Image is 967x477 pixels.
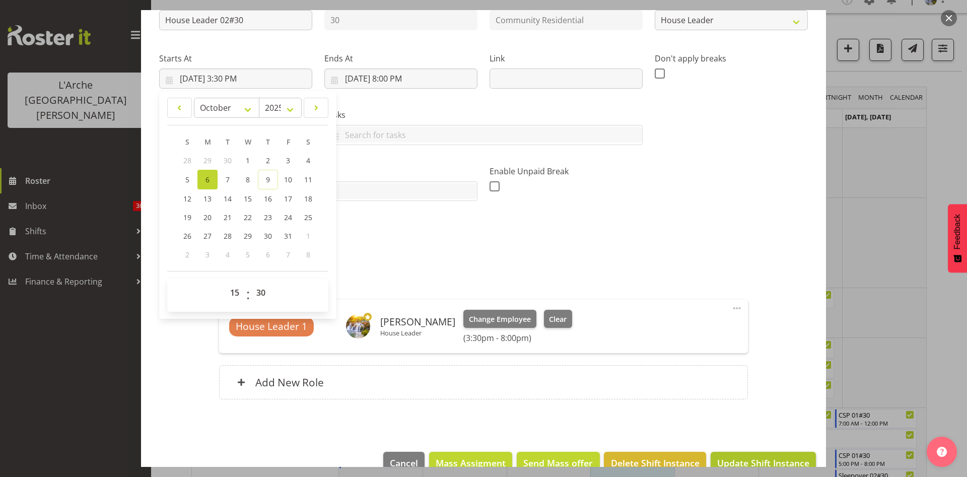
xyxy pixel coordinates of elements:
[278,208,298,227] a: 24
[204,137,211,147] span: M
[218,189,238,208] a: 14
[325,127,642,143] input: Search for tasks
[258,151,278,170] a: 2
[238,151,258,170] a: 1
[219,276,747,288] h5: Roles
[226,250,230,259] span: 4
[159,213,808,225] h5: Description
[264,194,272,203] span: 16
[224,231,232,241] span: 28
[284,213,292,222] span: 24
[258,208,278,227] a: 23
[306,137,310,147] span: S
[203,213,212,222] span: 20
[278,189,298,208] a: 17
[218,208,238,227] a: 21
[159,10,312,30] input: Shift Instance Name
[185,137,189,147] span: S
[284,231,292,241] span: 31
[255,376,324,389] h6: Add New Role
[177,227,197,245] a: 26
[380,316,455,327] h6: [PERSON_NAME]
[380,329,455,337] p: House Leader
[523,456,593,469] span: Send Mass offer
[711,452,816,474] button: Update Shift Instance
[185,250,189,259] span: 2
[203,194,212,203] span: 13
[266,156,270,165] span: 2
[490,165,643,177] label: Enable Unpaid Break
[266,250,270,259] span: 6
[205,250,210,259] span: 3
[298,151,318,170] a: 4
[246,250,250,259] span: 5
[463,310,536,328] button: Change Employee
[185,175,189,184] span: 5
[203,231,212,241] span: 27
[284,175,292,184] span: 10
[238,170,258,189] a: 8
[298,189,318,208] a: 18
[258,189,278,208] a: 16
[203,156,212,165] span: 29
[324,109,643,121] label: Tasks
[436,456,506,469] span: Mass Assigment
[304,194,312,203] span: 18
[306,250,310,259] span: 8
[429,452,512,474] button: Mass Assigment
[490,52,643,64] label: Link
[278,170,298,189] a: 10
[549,314,567,325] span: Clear
[517,452,599,474] button: Send Mass offer
[197,208,218,227] a: 20
[304,175,312,184] span: 11
[177,189,197,208] a: 12
[236,319,307,334] span: House Leader 1
[159,237,808,249] p: #30
[218,170,238,189] a: 7
[258,170,278,189] a: 9
[238,208,258,227] a: 22
[948,204,967,272] button: Feedback - Show survey
[244,213,252,222] span: 22
[224,213,232,222] span: 21
[306,231,310,241] span: 1
[286,250,290,259] span: 7
[383,452,425,474] button: Cancel
[324,69,477,89] input: Click to select...
[937,447,947,457] img: help-xxl-2.png
[197,227,218,245] a: 27
[604,452,706,474] button: Delete Shift Instance
[286,156,290,165] span: 3
[544,310,573,328] button: Clear
[205,175,210,184] span: 6
[246,283,250,308] span: :
[324,52,477,64] label: Ends At
[266,137,270,147] span: T
[611,456,700,469] span: Delete Shift Instance
[177,208,197,227] a: 19
[244,194,252,203] span: 15
[287,137,290,147] span: F
[953,214,962,249] span: Feedback
[284,194,292,203] span: 17
[238,227,258,245] a: 29
[264,213,272,222] span: 23
[246,175,250,184] span: 8
[218,227,238,245] a: 28
[469,314,531,325] span: Change Employee
[717,456,809,469] span: Update Shift Instance
[244,231,252,241] span: 29
[278,227,298,245] a: 31
[226,137,230,147] span: T
[245,137,251,147] span: W
[246,156,250,165] span: 1
[266,175,270,184] span: 9
[183,213,191,222] span: 19
[306,156,310,165] span: 4
[298,170,318,189] a: 11
[298,208,318,227] a: 25
[224,156,232,165] span: 30
[390,456,418,469] span: Cancel
[183,231,191,241] span: 26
